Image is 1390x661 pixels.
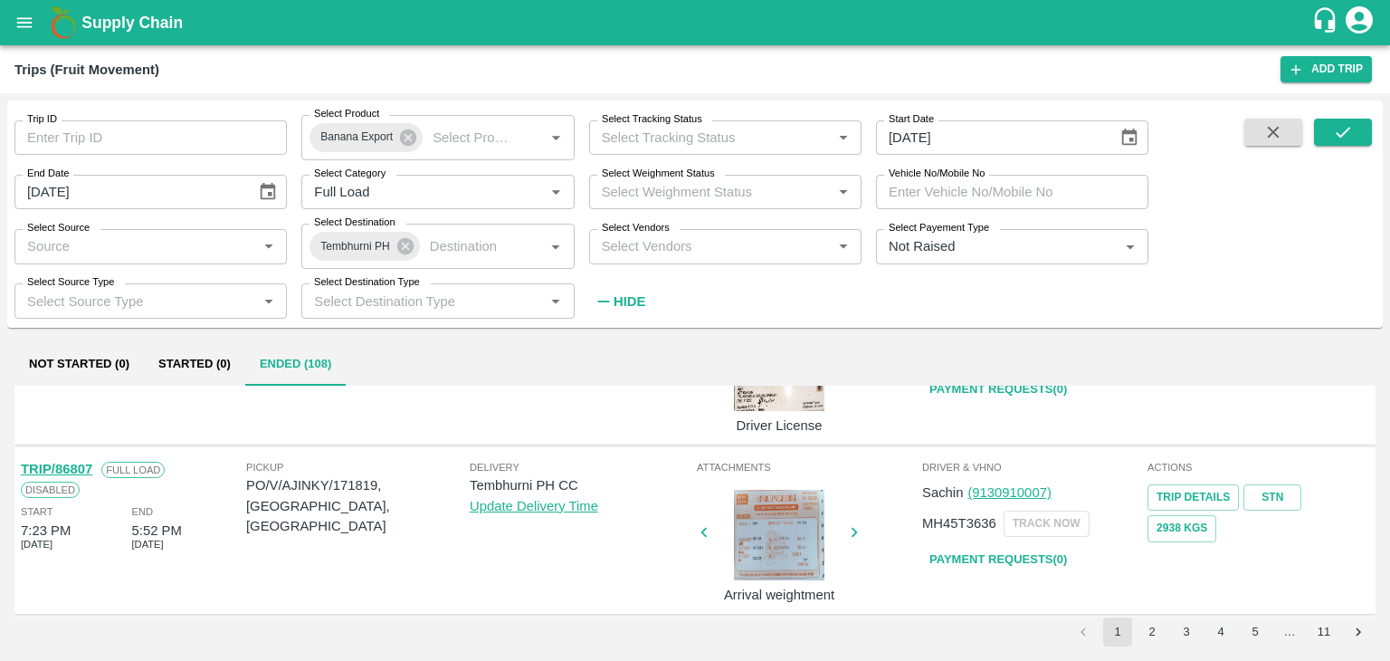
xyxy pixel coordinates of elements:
button: Go to page 3 [1172,618,1201,647]
a: Payment Requests(0) [922,374,1074,406]
nav: pagination navigation [1066,618,1376,647]
input: Enter Trip ID [14,120,287,155]
a: Update Delivery Time [470,499,598,513]
span: Sachin [922,485,963,500]
button: Hide [589,286,651,317]
label: Select Vendors [602,221,670,235]
a: Supply Chain [81,10,1311,35]
div: … [1275,624,1304,641]
button: Open [544,180,567,204]
input: Select Tracking Status [595,126,803,149]
button: Open [1119,235,1142,258]
label: Start Date [889,112,934,127]
p: Tembhurni PH CC [470,475,693,495]
p: Arrival weightment [711,585,847,605]
div: Tembhurni PH [309,232,419,261]
input: Select Product [425,126,516,149]
label: Select Source [27,221,90,235]
a: Add Trip [1281,56,1372,82]
p: MH45T3636 [922,513,996,533]
a: STN [1243,484,1301,511]
a: Trip Details [1147,484,1239,511]
button: Choose date, selected date is Aug 31, 2025 [251,175,285,209]
div: Trips (Fruit Movement) [14,58,159,81]
span: [DATE] [132,536,164,552]
button: Not Started (0) [14,342,144,386]
strong: Hide [614,294,645,309]
input: Select Source Type [20,289,252,312]
div: account of current user [1343,4,1376,42]
button: Go to next page [1344,618,1373,647]
input: Select Payement Type [881,235,1090,258]
button: Go to page 5 [1241,618,1270,647]
input: Start Date [876,120,1105,155]
label: Select Category [314,167,386,181]
span: End [132,503,154,520]
b: Supply Chain [81,14,183,32]
button: Open [544,126,567,149]
button: 2938 Kgs [1147,515,1216,541]
button: Go to page 2 [1138,618,1166,647]
input: Select Vendors [595,235,826,258]
input: Source [20,235,252,258]
span: Disabled [21,482,80,498]
button: Go to page 11 [1309,618,1338,647]
label: Select Product [314,107,379,121]
label: Select Payement Type [889,221,989,235]
input: Select Destination Type [307,289,538,312]
input: Enter Vehicle No/Mobile No [876,175,1148,209]
button: Ended (108) [245,342,346,386]
a: (9130910007) [967,485,1051,500]
input: Select Weighment Status [595,180,803,204]
label: Vehicle No/Mobile No [889,167,985,181]
button: Started (0) [144,342,245,386]
label: Select Source Type [27,275,114,290]
span: Start [21,503,52,520]
span: [DATE] [21,536,52,552]
span: Attachments [697,459,919,475]
button: Open [257,290,281,313]
input: Select Category [307,180,515,204]
button: page 1 [1103,618,1132,647]
span: Delivery [470,459,693,475]
label: Select Destination [314,216,395,230]
button: open drawer [4,2,45,43]
span: Driver & VHNo [922,459,1144,475]
span: Tembhurni PH [309,237,400,256]
button: Open [832,180,855,204]
label: Select Tracking Status [602,112,702,127]
a: Payment Requests(0) [922,544,1074,576]
div: 5:52 PM [132,521,182,541]
button: Go to page 4 [1206,618,1235,647]
p: PO/V/AJINKY/171819, [GEOGRAPHIC_DATA], [GEOGRAPHIC_DATA] [246,475,470,536]
button: Open [257,235,281,258]
a: TRIP/86807 [21,462,92,476]
button: Choose date, selected date is Apr 1, 2025 [1112,120,1147,155]
div: 7:23 PM [21,521,71,541]
img: logo [45,5,81,41]
button: Open [832,126,855,149]
span: Actions [1147,459,1369,475]
div: Banana Export [309,123,423,152]
button: Open [544,235,567,258]
div: customer-support [1311,6,1343,39]
span: Full Load [101,462,165,478]
p: Driver License [711,416,847,436]
button: Open [544,290,567,313]
span: Pickup [246,459,470,475]
input: Destination [423,235,516,258]
label: Select Weighment Status [602,167,715,181]
label: End Date [27,167,69,181]
label: Trip ID [27,112,57,127]
span: Banana Export [309,128,404,147]
input: End Date [14,175,243,209]
label: Select Destination Type [314,275,420,290]
button: Open [832,235,855,258]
